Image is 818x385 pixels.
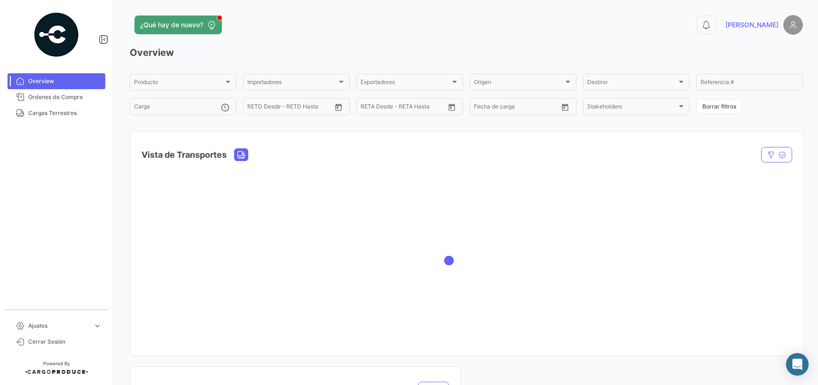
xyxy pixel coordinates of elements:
button: ¿Qué hay de nuevo? [134,15,222,34]
input: Desde [474,105,491,111]
input: Hasta [384,105,424,111]
h3: Overview [130,46,803,59]
span: Producto [134,80,224,87]
span: Importadores [247,80,337,87]
button: Borrar filtros [696,99,742,114]
a: Overview [8,73,105,89]
span: Cargas Terrestres [28,109,102,117]
input: Desde [247,105,264,111]
h4: Vista de Transportes [142,148,227,162]
button: Open calendar [558,100,572,114]
span: Stakeholders [587,105,677,111]
input: Hasta [497,105,537,111]
span: Cerrar Sesión [28,338,102,346]
span: [PERSON_NAME] [725,20,779,30]
button: Land [235,149,248,161]
div: Abrir Intercom Messenger [786,353,809,376]
button: Open calendar [445,100,459,114]
span: Destino [587,80,677,87]
span: ¿Qué hay de nuevo? [140,20,203,30]
a: Cargas Terrestres [8,105,105,121]
span: Órdenes de Compra [28,93,102,101]
img: powered-by.png [33,11,80,58]
input: Desde [361,105,378,111]
span: expand_more [93,322,102,330]
span: Origen [474,80,564,87]
span: Overview [28,77,102,85]
button: Open calendar [331,100,346,114]
span: Ajustes [28,322,89,330]
input: Hasta [271,105,311,111]
a: Órdenes de Compra [8,89,105,105]
span: Exportadores [361,80,450,87]
img: placeholder-user.png [783,15,803,35]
